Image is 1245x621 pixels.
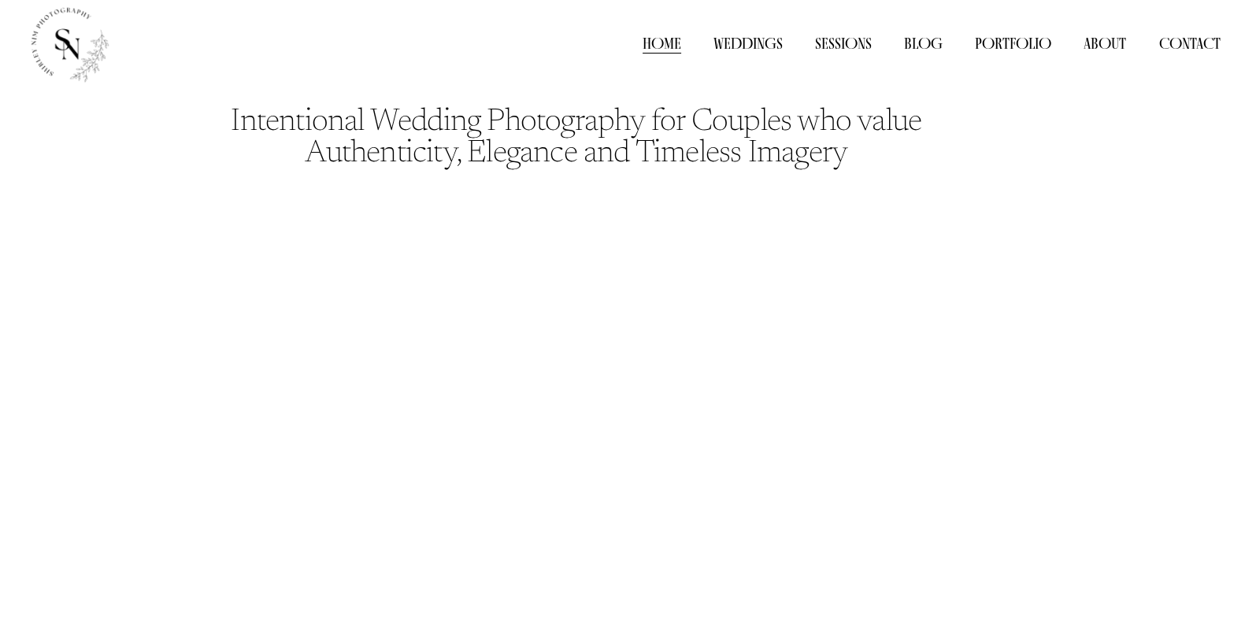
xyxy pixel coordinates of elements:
[713,32,783,55] a: Weddings
[815,32,872,55] a: Sessions
[975,34,1051,54] span: Portfolio
[231,107,927,170] code: Intentional Wedding Photography for Couples who value Authenticity, Elegance and Timeless Imagery
[1158,32,1220,55] a: Contact
[25,2,109,86] img: Shirley Nim Photography
[1084,32,1126,55] a: About
[904,32,943,55] a: Blog
[975,32,1051,55] a: folder dropdown
[643,32,681,55] a: Home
